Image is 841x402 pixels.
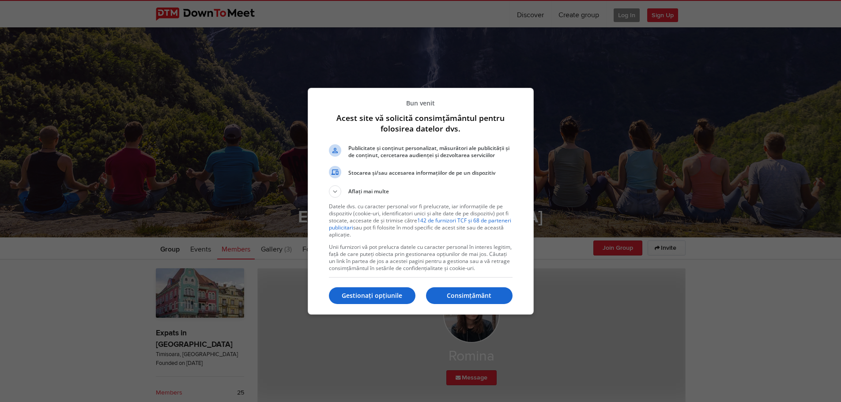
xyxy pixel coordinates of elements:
button: Gestionați opțiunile [329,287,415,304]
button: Aflați mai multe [329,185,513,198]
div: Acest site vă solicită consimțământul pentru folosirea datelor dvs. [308,88,534,315]
h1: Acest site vă solicită consimțământul pentru folosirea datelor dvs. [329,113,513,134]
span: Stocarea și/sau accesarea informațiilor de pe un dispozitiv [348,169,513,177]
span: Publicitate și conținut personalizat, măsurători ale publicității și de conținut, cercetarea audi... [348,145,513,159]
p: Datele dvs. cu caracter personal vor fi prelucrate, iar informațiile de pe dispozitiv (cookie-uri... [329,203,513,238]
p: Unii furnizori vă pot prelucra datele cu caracter personal în interes legitim, față de care puteț... [329,244,513,272]
button: Consimțământ [426,287,513,304]
span: Aflați mai multe [348,188,389,198]
p: Consimțământ [426,291,513,300]
p: Gestionați opțiunile [329,291,415,300]
p: Bun venit [329,99,513,107]
a: 142 de furnizori TCF și 68 de parteneri publicitari [329,217,511,231]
